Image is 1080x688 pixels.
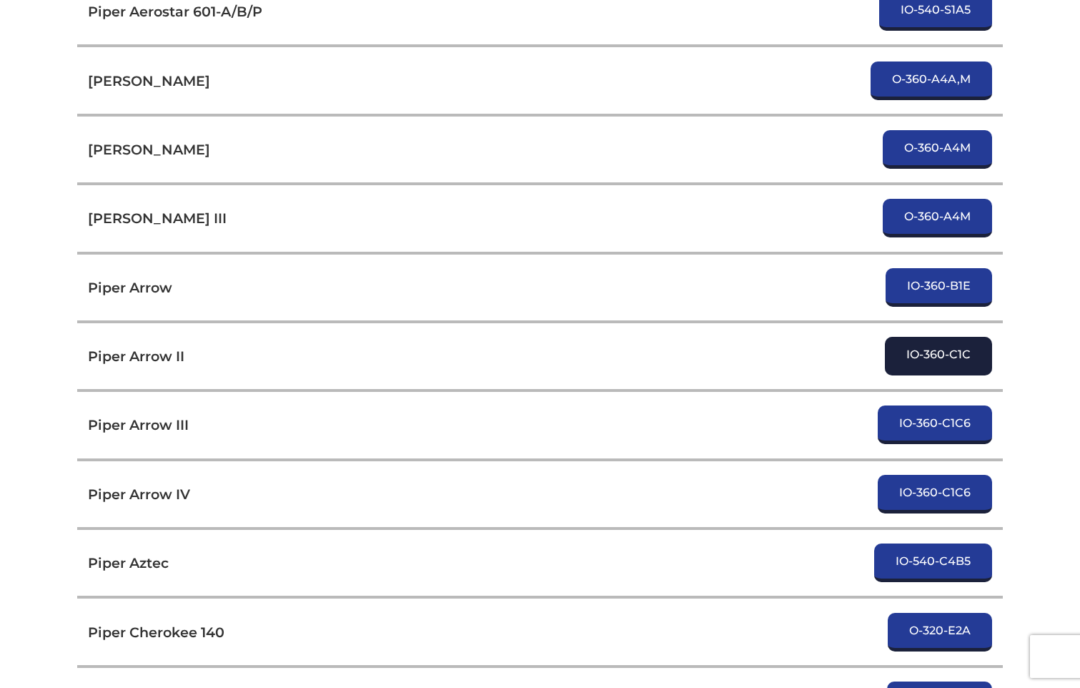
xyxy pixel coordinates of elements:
[883,130,992,169] a: O-360-A4M
[885,337,992,375] a: IO-360-C1C
[886,268,992,307] a: IO-360-B1E
[878,406,992,444] a: IO-360-C1C6
[88,3,262,20] h3: Piper Aerostar 601-A/B/P
[88,141,210,158] h3: [PERSON_NAME]
[88,210,227,227] h3: [PERSON_NAME] III
[88,279,172,296] h3: Piper Arrow
[88,348,184,365] h3: Piper Arrow II
[88,624,224,641] h3: Piper Cherokee 140
[88,72,210,89] h3: [PERSON_NAME]
[88,416,189,433] h3: Piper Arrow III
[883,199,992,237] a: O-360-A4M
[88,486,190,503] h3: Piper Arrow IV
[888,613,992,652] a: O-320-E2A
[878,475,992,513] a: IO-360-C1C6
[88,554,169,571] h3: Piper Aztec
[874,544,992,582] a: IO-540-C4B5
[871,62,992,100] a: O-360-A4A,M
